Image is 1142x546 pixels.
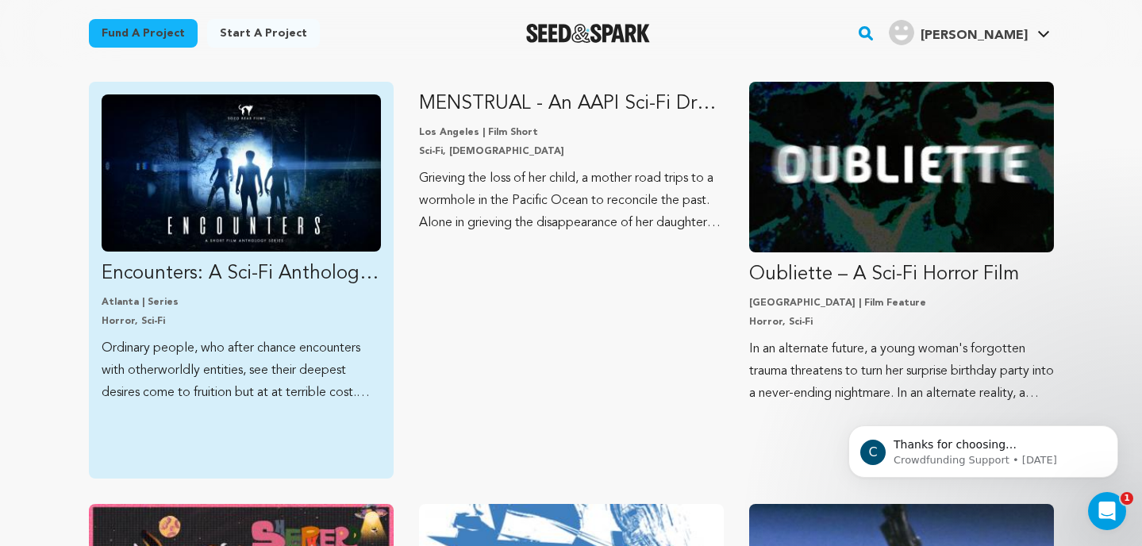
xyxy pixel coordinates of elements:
[102,315,381,328] p: Horror, Sci-Fi
[886,17,1053,45] a: Freeman M.'s Profile
[749,338,1054,405] p: In an alternate future, a young woman's forgotten trauma threatens to turn her surprise birthday ...
[526,24,651,43] img: Seed&Spark Logo Dark Mode
[102,296,381,309] p: Atlanta | Series
[419,167,724,234] p: Grieving the loss of her child, a mother road trips to a wormhole in the Pacific Ocean to reconci...
[749,82,1054,405] a: Fund Oubliette – A Sci-Fi Horror Film
[1121,492,1133,505] span: 1
[102,261,381,286] p: Encounters: A Sci-Fi Anthology Series
[419,91,724,117] p: MENSTRUAL - An AAPI Sci-Fi Drama
[889,20,1028,45] div: Freeman M.'s Profile
[825,392,1142,503] iframe: Intercom notifications message
[207,19,320,48] a: Start a project
[886,17,1053,50] span: Freeman M.'s Profile
[419,145,724,158] p: Sci-Fi, [DEMOGRAPHIC_DATA]
[526,24,651,43] a: Seed&Spark Homepage
[419,126,724,139] p: Los Angeles | Film Short
[749,297,1054,310] p: [GEOGRAPHIC_DATA] | Film Feature
[419,82,724,234] a: Fund MENSTRUAL - An AAPI Sci-Fi Drama
[102,337,381,404] p: Ordinary people, who after chance encounters with otherworldly entities, see their deepest desire...
[1088,492,1126,530] iframe: Intercom live chat
[921,29,1028,42] span: [PERSON_NAME]
[889,20,914,45] img: user.png
[749,262,1054,287] p: Oubliette – A Sci-Fi Horror Film
[102,94,381,404] a: Fund Encounters: A Sci-Fi Anthology Series
[89,19,198,48] a: Fund a project
[749,316,1054,329] p: Horror, Sci-Fi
